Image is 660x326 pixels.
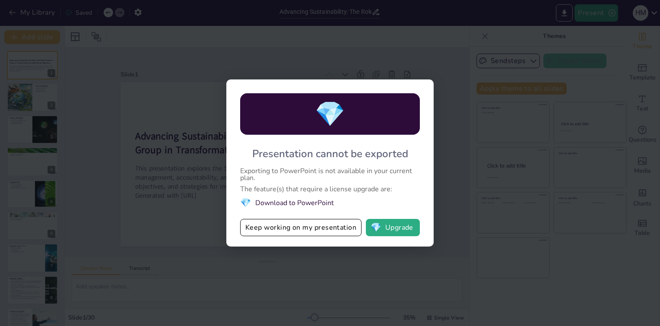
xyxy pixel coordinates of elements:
button: diamondUpgrade [366,219,420,236]
div: Presentation cannot be exported [252,147,408,161]
div: The feature(s) that require a license upgrade are: [240,186,420,193]
span: diamond [315,98,345,131]
span: diamond [240,197,251,209]
li: Download to PowerPoint [240,197,420,209]
button: Keep working on my presentation [240,219,362,236]
div: Exporting to PowerPoint is not available in your current plan. [240,168,420,181]
span: diamond [371,223,381,232]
